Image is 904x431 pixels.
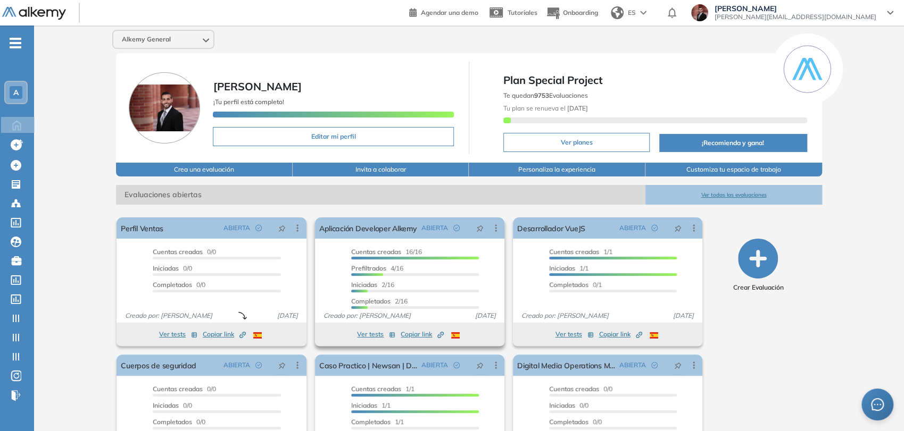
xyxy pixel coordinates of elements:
span: check-circle [651,362,658,368]
span: Plan Special Project [503,72,807,88]
span: Cuentas creadas [549,385,599,393]
span: Completados [351,418,391,426]
span: Cuentas creadas [153,248,203,256]
span: pushpin [476,224,484,232]
button: Onboarding [546,2,598,24]
span: A [13,88,19,97]
a: Perfil Ventas [121,217,163,239]
span: ¡Tu perfil está completo! [213,98,284,106]
span: 1/1 [351,385,414,393]
span: Crear Evaluación [733,283,783,292]
span: [DATE] [669,311,698,320]
span: pushpin [674,224,682,232]
span: Iniciadas [153,401,179,409]
span: Iniciadas [549,401,575,409]
span: [PERSON_NAME][EMAIL_ADDRESS][DOMAIN_NAME] [715,13,876,21]
button: Customiza tu espacio de trabajo [645,163,822,176]
img: ESP [253,332,262,339]
button: pushpin [666,219,690,236]
span: pushpin [278,361,286,369]
span: Iniciadas [549,264,575,272]
span: Tu plan se renueva el [503,104,588,112]
span: 1/1 [351,401,391,409]
span: [PERSON_NAME] [715,4,876,13]
span: 0/0 [153,401,192,409]
a: Desarrollador VueJS [517,217,585,239]
b: [DATE] [566,104,588,112]
button: pushpin [666,357,690,374]
span: Evaluaciones abiertas [116,185,645,205]
span: 1/1 [549,248,612,256]
a: Cuerpos de seguridad [121,354,196,376]
span: Cuentas creadas [351,385,401,393]
span: 2/16 [351,297,408,305]
span: 0/0 [153,385,216,393]
span: Completados [549,418,588,426]
span: Creado por: [PERSON_NAME] [517,311,613,320]
button: Invita a colaborar [293,163,469,176]
button: Ver tests [357,328,395,341]
span: ABIERTA [223,223,250,233]
a: Aplicación Developer Alkemy [319,217,417,239]
span: 0/0 [549,418,602,426]
span: Completados [549,281,588,289]
button: ¡Recomienda y gana! [659,134,807,152]
span: 0/0 [153,248,216,256]
span: Iniciadas [351,401,377,409]
span: 0/1 [549,281,602,289]
span: 0/0 [153,281,205,289]
span: Prefiltrados [351,264,386,272]
img: arrow [640,11,646,15]
button: Copiar link [599,328,642,341]
button: Ver planes [503,133,650,152]
button: Ver tests [555,328,594,341]
span: Completados [351,297,391,305]
span: Iniciadas [351,281,377,289]
span: Copiar link [599,329,642,339]
span: check-circle [255,362,262,368]
span: check-circle [453,362,460,368]
span: ABIERTA [223,360,250,370]
button: pushpin [468,357,492,374]
span: Onboarding [563,9,598,16]
span: 2/16 [351,281,394,289]
span: Completados [153,281,192,289]
span: check-circle [255,225,262,231]
button: Personaliza la experiencia [469,163,645,176]
span: 0/0 [153,264,192,272]
span: 0/0 [549,401,588,409]
span: 1/1 [549,264,588,272]
span: pushpin [278,224,286,232]
span: 1/1 [351,418,404,426]
span: Completados [153,418,192,426]
button: pushpin [468,219,492,236]
span: Iniciadas [153,264,179,272]
span: 16/16 [351,248,422,256]
span: Agendar una demo [421,9,478,16]
span: Creado por: [PERSON_NAME] [319,311,415,320]
span: ABIERTA [421,360,448,370]
a: Caso Practico | Newsan | Digital Media Manager [319,354,417,376]
i: - [10,42,21,44]
span: pushpin [674,361,682,369]
img: ESP [451,332,460,339]
span: Copiar link [401,329,444,339]
span: check-circle [651,225,658,231]
span: check-circle [453,225,460,231]
img: ESP [650,332,658,339]
a: Digital Media Operations Manager [517,354,615,376]
img: Foto de perfil [129,72,200,143]
img: world [611,6,624,19]
span: [DATE] [471,311,500,320]
span: Te quedan Evaluaciones [503,91,588,99]
button: pushpin [270,357,294,374]
span: ABIERTA [619,360,646,370]
span: [DATE] [273,311,302,320]
button: pushpin [270,219,294,236]
span: Cuentas creadas [153,385,203,393]
b: 9753 [534,91,549,99]
span: Cuentas creadas [351,248,401,256]
span: Creado por: [PERSON_NAME] [121,311,217,320]
button: Copiar link [401,328,444,341]
span: Tutoriales [508,9,537,16]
